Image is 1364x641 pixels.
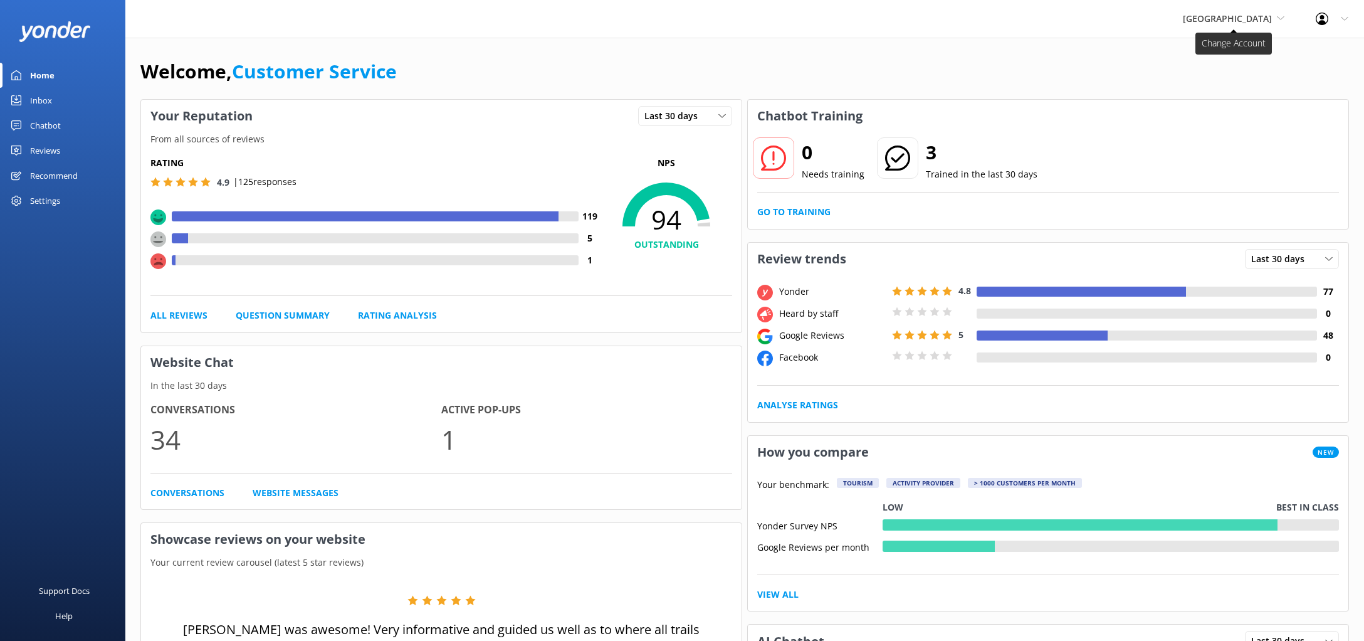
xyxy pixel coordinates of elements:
[19,21,91,42] img: yonder-white-logo.png
[776,307,889,320] div: Heard by staff
[30,88,52,113] div: Inbox
[748,243,856,275] h3: Review trends
[141,556,742,569] p: Your current review carousel (latest 5 star reviews)
[39,578,90,603] div: Support Docs
[232,58,397,84] a: Customer Service
[1317,351,1339,364] h4: 0
[757,519,883,531] div: Yonder Survey NPS
[776,351,889,364] div: Facebook
[1251,252,1312,266] span: Last 30 days
[601,238,732,252] h4: OUTSTANDING
[1317,285,1339,299] h4: 77
[757,205,831,219] a: Go to Training
[802,137,864,167] h2: 0
[30,188,60,213] div: Settings
[958,329,963,341] span: 5
[441,418,732,460] p: 1
[150,156,601,170] h5: Rating
[1317,329,1339,342] h4: 48
[217,176,229,188] span: 4.9
[233,175,296,189] p: | 125 responses
[886,478,960,488] div: Activity Provider
[30,63,55,88] div: Home
[150,402,441,418] h4: Conversations
[30,138,60,163] div: Reviews
[30,113,61,138] div: Chatbot
[644,109,705,123] span: Last 30 days
[883,501,903,514] p: Low
[579,231,601,245] h4: 5
[579,253,601,267] h4: 1
[776,329,889,342] div: Google Reviews
[601,204,732,235] span: 94
[141,100,262,132] h3: Your Reputation
[757,588,799,601] a: View All
[150,418,441,460] p: 34
[1276,501,1339,514] p: Best in class
[601,156,732,170] p: NPS
[141,132,742,146] p: From all sources of reviews
[1317,307,1339,320] h4: 0
[776,285,889,299] div: Yonder
[802,167,864,181] p: Needs training
[150,486,224,500] a: Conversations
[358,309,437,322] a: Rating Analysis
[141,523,742,556] h3: Showcase reviews on your website
[926,167,1037,181] p: Trained in the last 30 days
[748,436,878,469] h3: How you compare
[968,478,1082,488] div: > 1000 customers per month
[55,603,73,628] div: Help
[140,56,397,87] h1: Welcome,
[253,486,338,500] a: Website Messages
[748,100,872,132] h3: Chatbot Training
[30,163,78,188] div: Recommend
[441,402,732,418] h4: Active Pop-ups
[1313,447,1339,458] span: New
[757,398,838,412] a: Analyse Ratings
[150,309,207,322] a: All Reviews
[141,346,742,379] h3: Website Chat
[579,209,601,223] h4: 119
[236,309,330,322] a: Question Summary
[837,478,879,488] div: Tourism
[757,478,829,493] p: Your benchmark:
[757,541,883,552] div: Google Reviews per month
[926,137,1037,167] h2: 3
[958,285,971,297] span: 4.8
[1183,13,1272,24] span: [GEOGRAPHIC_DATA]
[141,379,742,393] p: In the last 30 days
